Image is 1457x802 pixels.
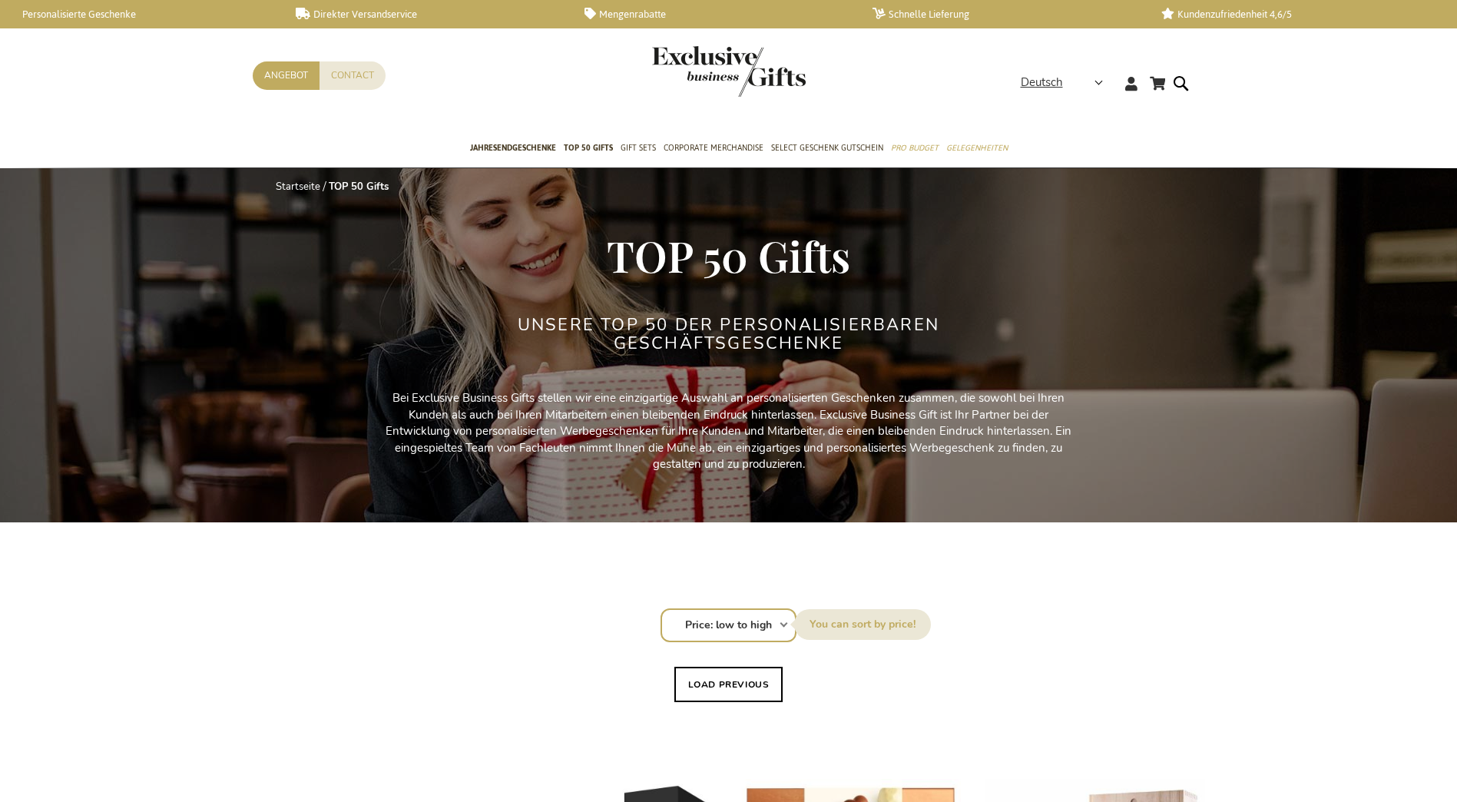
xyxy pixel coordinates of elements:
a: Select Geschenk Gutschein [771,130,883,168]
span: TOP 50 Gifts [564,140,613,156]
span: Pro Budget [891,140,939,156]
a: Jahresendgeschenke [470,130,556,168]
span: Deutsch [1021,74,1063,91]
a: Angebot [253,61,320,90]
h2: Unsere TOP 50 der personalisierbaren Geschäftsgeschenke [441,316,1017,353]
a: Startseite [276,180,320,194]
a: store logo [652,46,729,97]
a: Schnelle Lieferung [873,8,1136,21]
a: Pro Budget [891,130,939,168]
span: Select Geschenk Gutschein [771,140,883,156]
span: Gift Sets [621,140,656,156]
span: Gelegenheiten [946,140,1008,156]
a: Gelegenheiten [946,130,1008,168]
span: TOP 50 Gifts [607,227,850,283]
a: Personalisierte Geschenke [8,8,271,21]
label: Sortieren nach [794,609,931,640]
a: Kundenzufriedenheit 4,6/5 [1161,8,1425,21]
a: Corporate Merchandise [664,130,763,168]
strong: TOP 50 Gifts [329,180,389,194]
p: Bei Exclusive Business Gifts stellen wir eine einzigartige Auswahl an personalisierten Geschenken... [383,390,1075,472]
a: TOP 50 Gifts [564,130,613,168]
img: Exclusive Business gifts logo [652,46,806,97]
a: Direkter Versandservice [296,8,559,21]
a: Gift Sets [621,130,656,168]
button: Load previous [674,667,783,702]
span: Jahresendgeschenke [470,140,556,156]
span: Corporate Merchandise [664,140,763,156]
a: Contact [320,61,386,90]
a: Mengenrabatte [584,8,848,21]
